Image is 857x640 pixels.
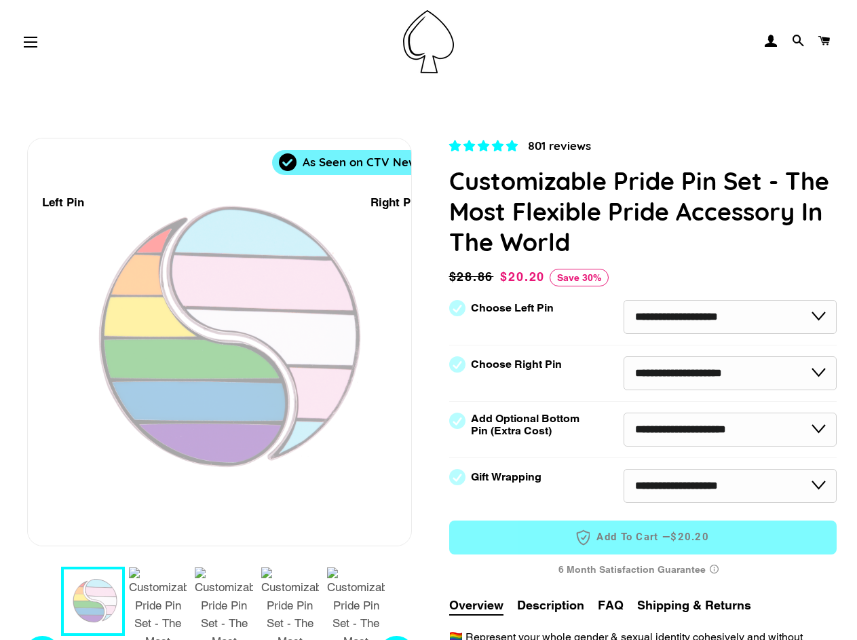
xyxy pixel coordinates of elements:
[403,10,454,73] img: Pin-Ace
[28,138,411,546] div: 1 / 9
[471,358,562,371] label: Choose Right Pin
[471,302,554,314] label: Choose Left Pin
[470,529,817,546] span: Add to Cart —
[550,269,609,286] span: Save 30%
[449,596,503,616] button: Overview
[471,471,541,483] label: Gift Wrapping
[500,269,545,284] span: $20.20
[370,193,421,212] div: Right Pin
[61,567,125,636] button: 1 / 9
[598,596,624,614] button: FAQ
[449,557,837,582] div: 6 Month Satisfaction Guarantee
[471,413,585,437] label: Add Optional Bottom Pin (Extra Cost)
[449,166,837,257] h1: Customizable Pride Pin Set - The Most Flexible Pride Accessory In The World
[449,139,521,153] span: 4.83 stars
[449,521,837,554] button: Add to Cart —$20.20
[517,596,584,614] button: Description
[528,138,591,153] span: 801 reviews
[449,267,497,286] span: $28.86
[637,596,751,614] button: Shipping & Returns
[670,530,709,544] span: $20.20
